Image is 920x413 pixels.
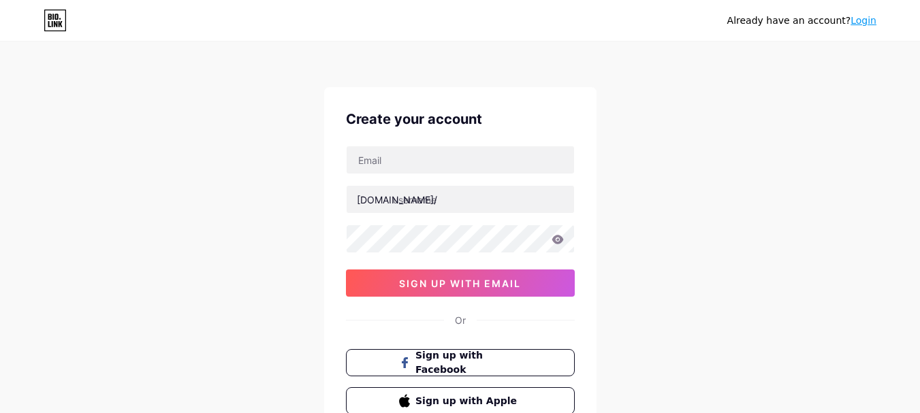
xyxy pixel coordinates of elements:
[851,15,876,26] a: Login
[347,186,574,213] input: username
[415,348,521,377] span: Sign up with Facebook
[399,278,521,289] span: sign up with email
[346,109,575,129] div: Create your account
[357,193,437,207] div: [DOMAIN_NAME]/
[415,394,521,408] span: Sign up with Apple
[347,146,574,174] input: Email
[346,349,575,376] button: Sign up with Facebook
[727,14,876,28] div: Already have an account?
[455,313,466,327] div: Or
[346,269,575,297] button: sign up with email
